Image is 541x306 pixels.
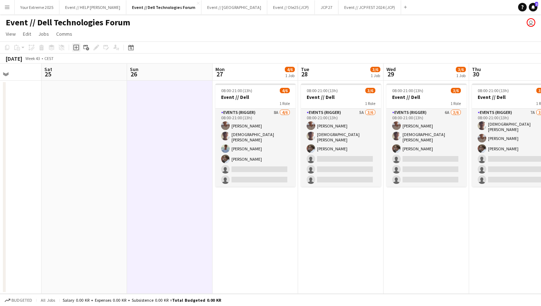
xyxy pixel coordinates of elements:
[300,70,309,78] span: 28
[478,88,509,93] span: 08:00-21:00 (13h)
[201,0,267,14] button: Event // [GEOGRAPHIC_DATA]
[365,88,375,93] span: 3/6
[301,84,381,187] app-job-card: 08:00-21:00 (13h)3/6Event // Dell1 RoleEvents (Rigger)5A3/608:00-21:00 (13h)[PERSON_NAME][DEMOGRA...
[279,101,290,106] span: 1 Role
[215,66,225,72] span: Mon
[23,31,31,37] span: Edit
[386,94,467,100] h3: Event // Dell
[15,0,59,14] button: Your Extreme 2025
[126,0,201,14] button: Event // Dell Technologies Forum
[535,2,538,6] span: 2
[456,73,466,78] div: 1 Job
[472,66,481,72] span: Thu
[38,31,49,37] span: Jobs
[392,88,423,93] span: 08:00-21:00 (13h)
[172,297,221,303] span: Total Budgeted 0.00 KR
[285,67,295,72] span: 4/6
[386,84,467,187] app-job-card: 08:00-21:00 (13h)3/6Event // Dell1 RoleEvents (Rigger)6A3/608:00-21:00 (13h)[PERSON_NAME][DEMOGRA...
[450,101,461,106] span: 1 Role
[6,55,22,62] div: [DATE]
[43,70,52,78] span: 25
[56,31,72,37] span: Comms
[301,66,309,72] span: Tue
[315,0,338,14] button: JCP 27
[301,109,381,187] app-card-role: Events (Rigger)5A3/608:00-21:00 (13h)[PERSON_NAME][DEMOGRAPHIC_DATA][PERSON_NAME][PERSON_NAME]
[35,29,52,39] a: Jobs
[371,73,380,78] div: 1 Job
[221,88,252,93] span: 08:00-21:00 (13h)
[129,70,138,78] span: 26
[6,17,130,28] h1: Event // Dell Technologies Forum
[529,3,537,11] a: 2
[53,29,75,39] a: Comms
[6,31,16,37] span: View
[451,88,461,93] span: 3/6
[285,73,294,78] div: 1 Job
[386,109,467,187] app-card-role: Events (Rigger)6A3/608:00-21:00 (13h)[PERSON_NAME][DEMOGRAPHIC_DATA][PERSON_NAME][PERSON_NAME]
[307,88,338,93] span: 08:00-21:00 (13h)
[386,66,396,72] span: Wed
[24,56,42,61] span: Week 43
[44,56,54,61] div: CEST
[471,70,481,78] span: 30
[301,94,381,100] h3: Event // Dell
[39,297,57,303] span: All jobs
[20,29,34,39] a: Edit
[4,296,33,304] button: Budgeted
[214,70,225,78] span: 27
[338,0,401,14] button: Event // JCP FEST 2024 (JCP)
[385,70,396,78] span: 29
[215,94,296,100] h3: Event // Dell
[365,101,375,106] span: 1 Role
[215,109,296,187] app-card-role: Events (Rigger)8A4/608:00-21:00 (13h)[PERSON_NAME][DEMOGRAPHIC_DATA][PERSON_NAME][PERSON_NAME][PE...
[63,297,221,303] div: Salary 0.00 KR + Expenses 0.00 KR + Subsistence 0.00 KR =
[3,29,19,39] a: View
[215,84,296,187] app-job-card: 08:00-21:00 (13h)4/6Event // Dell1 RoleEvents (Rigger)8A4/608:00-21:00 (13h)[PERSON_NAME][DEMOGRA...
[280,88,290,93] span: 4/6
[59,0,126,14] button: Event // HELP [PERSON_NAME]
[267,0,315,14] button: Event // Ole25 (JCP)
[370,67,380,72] span: 3/6
[130,66,138,72] span: Sun
[456,67,466,72] span: 3/6
[527,18,535,27] app-user-avatar: Lars Songe
[11,298,32,303] span: Budgeted
[44,66,52,72] span: Sat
